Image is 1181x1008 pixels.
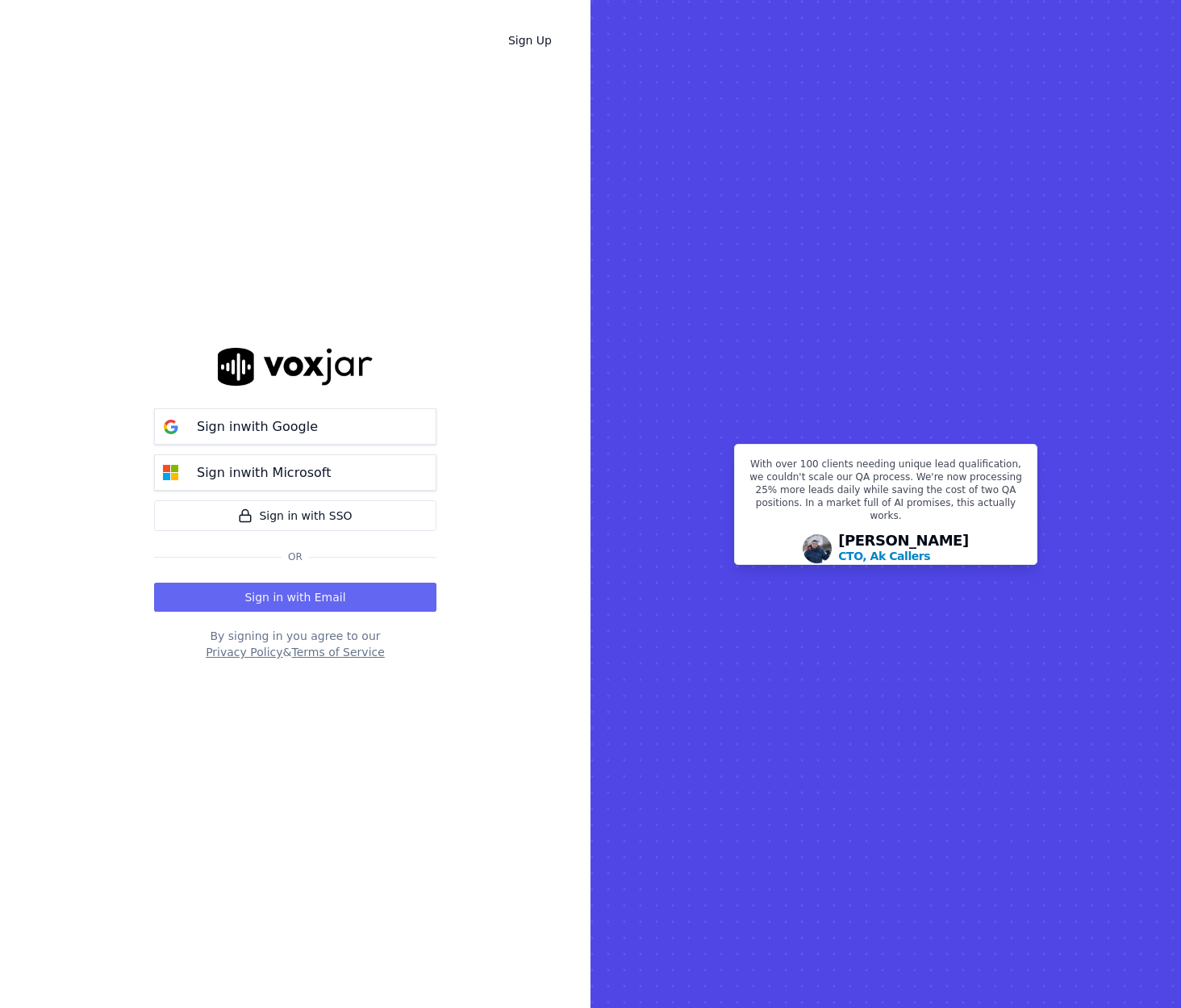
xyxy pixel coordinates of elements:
[154,628,436,660] div: By signing in you agree to our &
[838,533,969,564] div: [PERSON_NAME]
[803,534,832,563] img: Avatar
[495,26,565,55] a: Sign Up
[155,457,187,489] img: microsoft Sign in button
[206,644,282,660] button: Privacy Policy
[154,408,436,445] button: Sign inwith Google
[838,548,930,564] p: CTO, Ak Callers
[282,550,309,563] span: Or
[155,411,187,443] img: google Sign in button
[197,463,331,483] p: Sign in with Microsoft
[197,417,318,437] p: Sign in with Google
[218,348,373,386] img: logo
[154,500,436,531] a: Sign in with SSO
[154,583,436,612] button: Sign in with Email
[291,644,384,660] button: Terms of Service
[154,454,436,491] button: Sign inwith Microsoft
[745,458,1027,529] p: With over 100 clients needing unique lead qualification, we couldn't scale our QA process. We're ...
